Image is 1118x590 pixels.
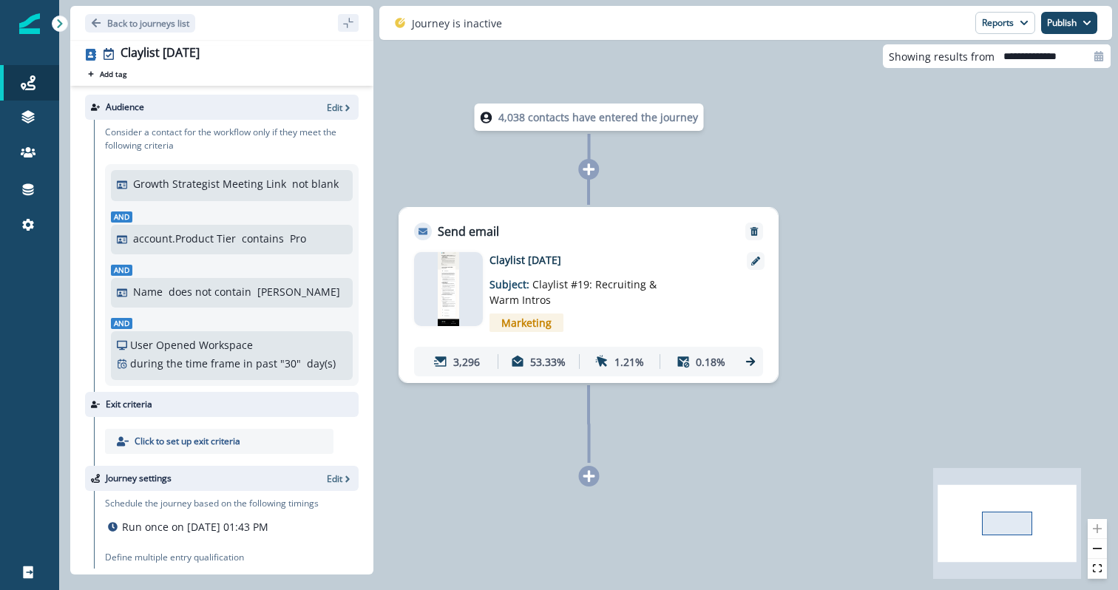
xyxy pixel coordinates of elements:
p: Audience [106,101,144,114]
p: does not contain [169,284,251,299]
button: Edit [327,101,353,114]
p: Add tag [100,69,126,78]
span: Claylist #19: Recruiting & Warm Intros [489,277,657,307]
p: " 30 " [280,356,301,371]
button: Add tag [85,68,129,80]
p: day(s) [307,356,336,371]
img: email asset unavailable [438,252,459,326]
p: Name [133,284,163,299]
p: Showing results from [889,49,995,64]
p: not blank [292,176,339,191]
button: Go back [85,14,195,33]
button: Reports [975,12,1035,34]
p: Journey settings [106,472,172,485]
p: account.Product Tier [133,231,236,246]
p: 4,038 contacts have entered the journey [498,109,698,125]
p: Journey is inactive [412,16,502,31]
span: And [111,265,132,276]
p: Consider a contact for the workflow only if they meet the following criteria [105,126,359,152]
button: fit view [1088,559,1107,579]
button: Publish [1041,12,1097,34]
span: Marketing [489,313,563,332]
span: And [111,211,132,223]
button: zoom out [1088,539,1107,559]
p: Send email [438,223,499,240]
p: User Opened Workspace [130,337,253,353]
p: Back to journeys list [107,17,189,30]
p: Exit criteria [106,398,152,411]
p: Growth Strategist Meeting Link [133,176,286,191]
div: Claylist [DATE] [121,46,200,62]
p: Edit [327,101,342,114]
p: Edit [327,472,342,485]
p: Subject: [489,268,674,308]
button: Remove [742,226,766,237]
p: in past [243,356,277,371]
p: Schedule the journey based on the following timings [105,497,319,510]
button: sidebar collapse toggle [338,14,359,32]
p: 53.33% [530,354,566,370]
div: Send emailRemoveemail asset unavailableClaylist [DATE]Subject: Claylist #19: Recruiting & Warm In... [399,207,779,383]
p: during the time frame [130,356,240,371]
span: And [111,318,132,329]
p: 0.18% [696,354,725,370]
img: Inflection [19,13,40,34]
p: Click to set up exit criteria [135,435,240,448]
div: 4,038 contacts have entered the journey [447,104,731,131]
button: Edit [327,472,353,485]
p: 3,296 [453,354,480,370]
p: Claylist [DATE] [489,252,726,268]
p: Run once on [DATE] 01:43 PM [122,519,268,535]
p: contains [242,231,284,246]
p: Define multiple entry qualification [105,551,255,564]
p: [PERSON_NAME] [257,284,340,299]
p: Pro [290,231,306,246]
p: 1.21% [614,354,644,370]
